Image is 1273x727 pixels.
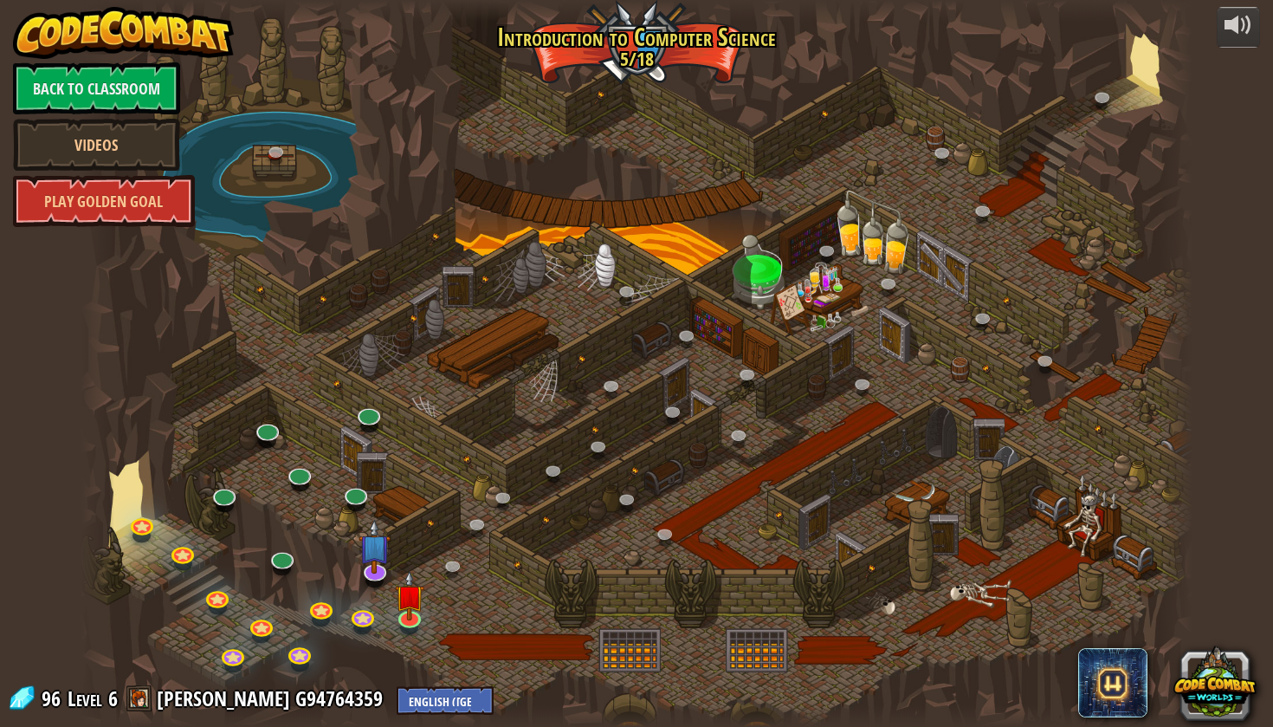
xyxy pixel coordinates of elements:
a: [PERSON_NAME] G94764359 [157,685,388,712]
span: 6 [108,685,118,712]
a: Back to Classroom [13,62,180,114]
img: level-banner-unstarted.png [395,571,423,621]
img: level-banner-unstarted-subscriber.png [359,519,391,574]
span: 96 [42,685,66,712]
img: CodeCombat - Learn how to code by playing a game [13,7,235,59]
span: Level [68,685,102,713]
a: Videos [13,119,180,171]
button: Adjust volume [1217,7,1260,48]
a: Play Golden Goal [13,175,195,227]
